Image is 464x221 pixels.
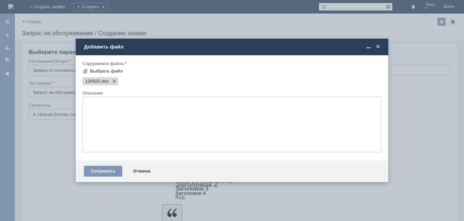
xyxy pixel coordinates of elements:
[84,44,381,50] div: Добавить файл
[100,79,109,84] span: 120925.xlsx
[3,8,99,14] div: [PERSON_NAME] удалить отложенный чек
[365,44,372,50] span: Свернуть (Ctrl + M)
[375,44,381,50] span: Закрыть
[90,68,123,74] div: Выбрать файл
[85,79,100,84] span: 120925.xlsx
[83,91,380,95] div: Описание
[3,3,99,8] div: Добрый вечер
[83,61,380,66] div: Содержимое файла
